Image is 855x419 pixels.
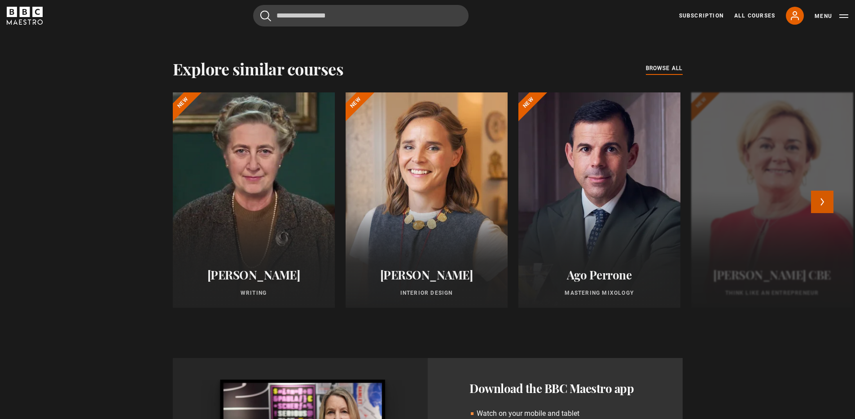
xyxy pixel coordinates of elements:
[646,64,683,73] span: browse all
[184,268,324,282] h2: [PERSON_NAME]
[356,268,497,282] h2: [PERSON_NAME]
[702,268,842,282] h2: [PERSON_NAME] CBE
[518,92,680,308] a: Ago Perrone Mastering Mixology New
[815,12,848,21] button: Toggle navigation
[469,380,640,397] h3: Download the BBC Maestro app
[734,12,775,20] a: All Courses
[356,289,497,297] p: Interior Design
[173,92,335,308] a: [PERSON_NAME] Writing New
[184,289,324,297] p: Writing
[253,5,469,26] input: Search
[173,59,344,78] h2: Explore similar courses
[529,268,670,282] h2: Ago Perrone
[702,289,842,297] p: Think Like an Entrepreneur
[646,64,683,74] a: browse all
[529,289,670,297] p: Mastering Mixology
[469,408,640,419] li: Watch on your mobile and tablet
[346,92,508,308] a: [PERSON_NAME] Interior Design New
[260,10,271,22] button: Submit the search query
[679,12,723,20] a: Subscription
[691,92,853,308] a: [PERSON_NAME] CBE Think Like an Entrepreneur New
[7,7,43,25] svg: BBC Maestro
